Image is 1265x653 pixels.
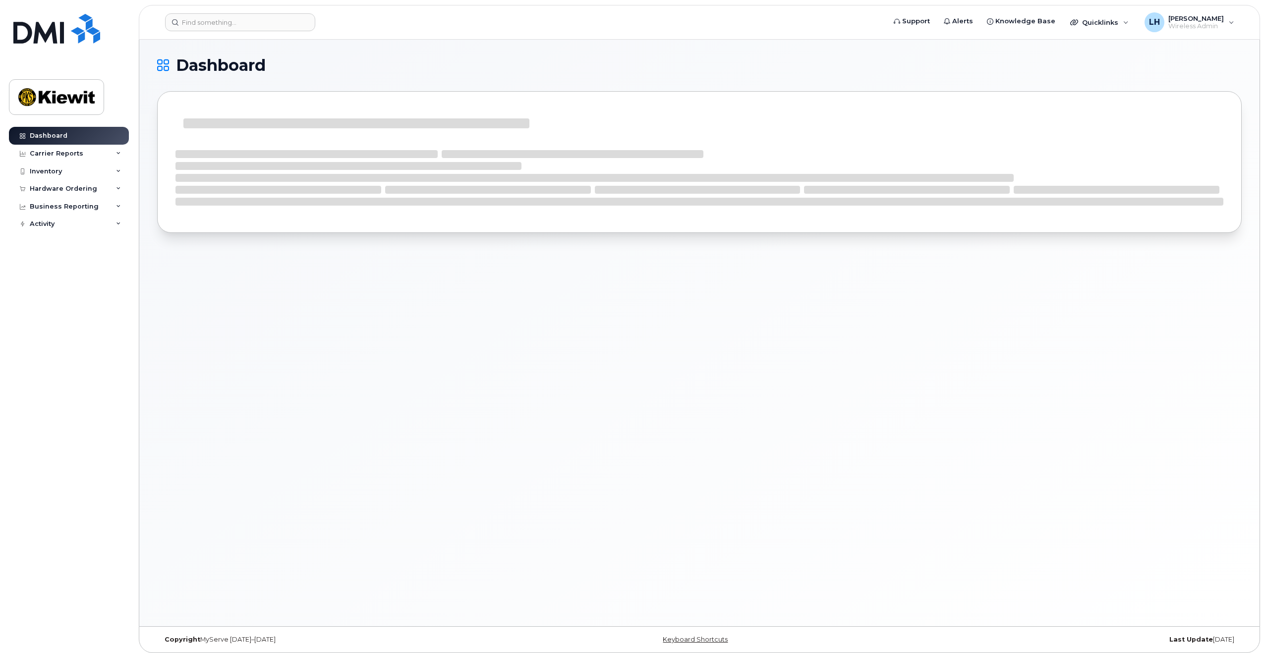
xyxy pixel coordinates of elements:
a: Keyboard Shortcuts [663,636,728,643]
span: Dashboard [176,58,266,73]
div: [DATE] [880,636,1242,644]
strong: Copyright [165,636,200,643]
div: MyServe [DATE]–[DATE] [157,636,518,644]
strong: Last Update [1169,636,1213,643]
